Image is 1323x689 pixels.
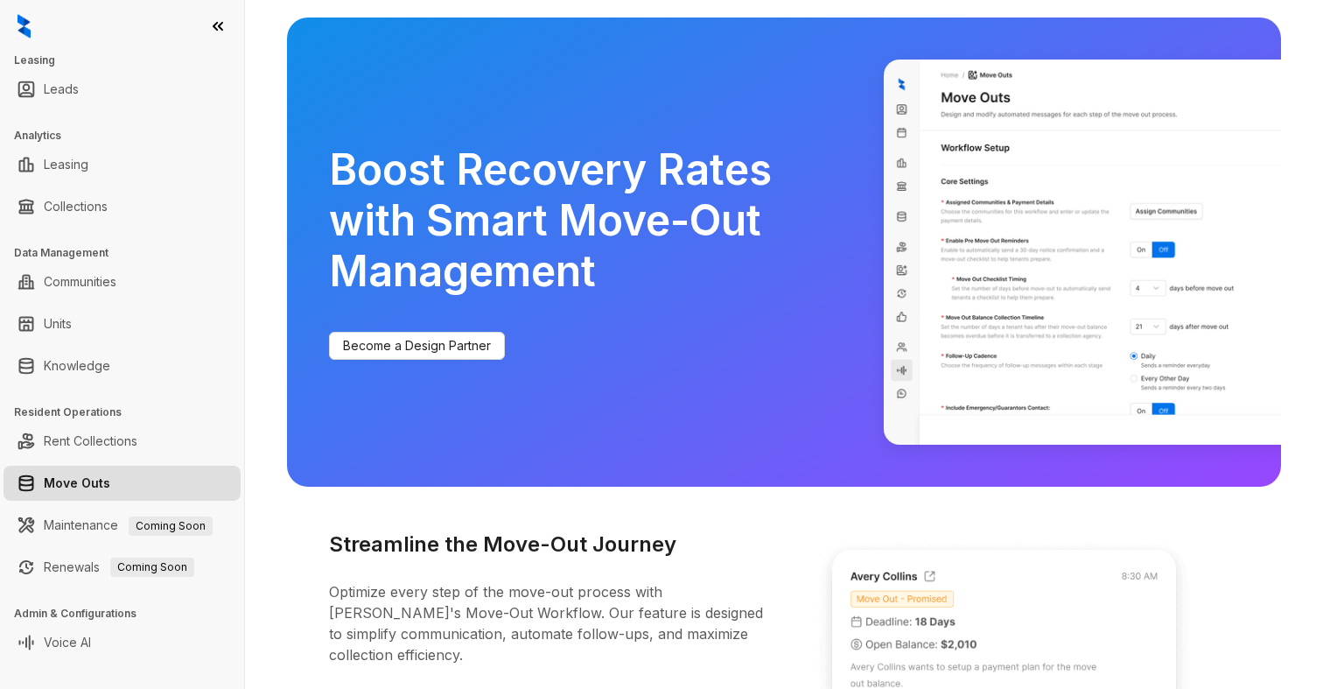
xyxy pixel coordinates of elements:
a: Voice AI [44,625,91,660]
li: Knowledge [3,348,241,383]
a: Units [44,306,72,341]
a: Rent Collections [44,424,137,459]
li: Voice AI [3,625,241,660]
span: Coming Soon [110,558,194,577]
h3: Leasing [14,53,244,68]
span: Become a Design Partner [343,336,491,355]
li: Units [3,306,241,341]
h3: Analytics [14,128,244,144]
li: Rent Collections [3,424,241,459]
h3: Data Management [14,245,244,261]
img: logo [17,14,31,39]
h3: Streamline the Move-Out Journey [329,529,763,560]
a: Move Outs [44,466,110,501]
li: Communities [3,264,241,299]
li: Move Outs [3,466,241,501]
li: Renewals [3,550,241,585]
a: RenewalsComing Soon [44,550,194,585]
h3: Admin & Configurations [14,606,244,622]
a: Communities [44,264,116,299]
a: Knowledge [44,348,110,383]
p: Optimize every step of the move-out process with [PERSON_NAME]'s Move-Out Workflow. Our feature i... [329,581,763,665]
a: Collections [44,189,108,224]
h2: Boost Recovery Rates with Smart Move-Out Management [329,144,875,297]
li: Leads [3,72,241,107]
a: Leasing [44,147,88,182]
a: Become a Design Partner [329,332,505,360]
li: Maintenance [3,508,241,543]
li: Leasing [3,147,241,182]
h3: Resident Operations [14,404,244,420]
span: Coming Soon [129,517,213,536]
a: Leads [44,72,79,107]
li: Collections [3,189,241,224]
